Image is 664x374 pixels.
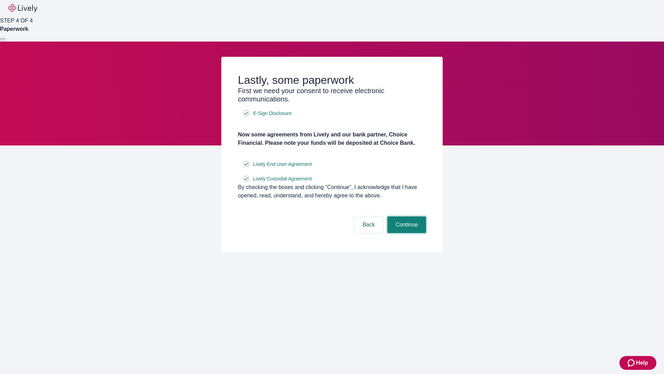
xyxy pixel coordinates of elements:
a: e-sign disclosure document [252,160,313,169]
span: E-Sign Disclosure [253,110,292,117]
button: Back [354,216,383,233]
span: Help [636,359,648,367]
h3: First we need your consent to receive electronic communications. [238,87,426,103]
h4: Now some agreements from Lively and our bank partner, Choice Financial. Please note your funds wi... [238,131,426,147]
button: Zendesk support iconHelp [619,356,656,370]
div: By checking the boxes and clicking “Continue", I acknowledge that I have opened, read, understand... [238,183,426,200]
button: Continue [387,216,426,233]
a: e-sign disclosure document [252,109,293,118]
a: e-sign disclosure document [252,175,313,183]
span: Lively End User Agreement [253,161,312,168]
span: Lively Custodial Agreement [253,175,312,182]
h2: Lastly, some paperwork [238,73,426,87]
svg: Zendesk support icon [628,359,636,367]
img: Lively [8,4,37,12]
